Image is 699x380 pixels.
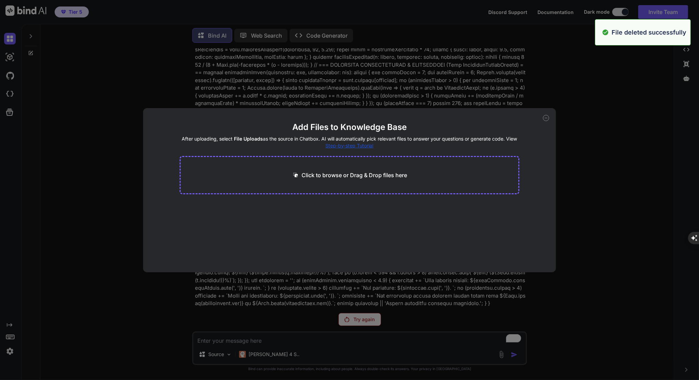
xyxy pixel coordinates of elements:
p: Click to browse or Drag & Drop files here [302,171,407,179]
span: Step-by-step Tutorial [326,143,374,148]
h2: Add Files to Knowledge Base [180,122,519,133]
img: alert [602,28,609,37]
h4: After uploading, select as the source in Chatbox. AI will automatically pick relevant files to an... [180,135,519,149]
p: File deleted successfully [612,28,686,37]
span: File Uploads [234,136,263,142]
